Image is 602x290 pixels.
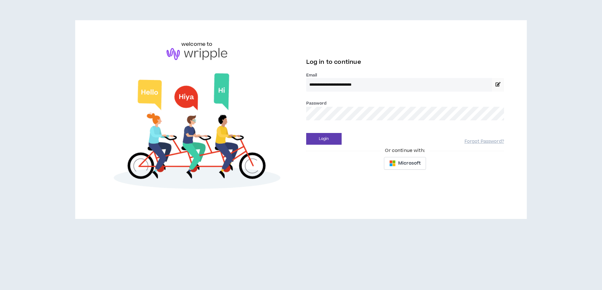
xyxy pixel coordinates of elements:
button: Login [306,133,342,145]
span: Microsoft [398,160,421,167]
img: Welcome to Wripple [98,66,296,199]
label: Email [306,72,504,78]
span: Log in to continue [306,58,361,66]
span: Or continue with: [380,147,429,154]
label: Password [306,100,327,106]
h6: welcome to [181,40,213,48]
button: Microsoft [384,157,426,170]
a: Forgot Password? [465,139,504,145]
img: logo-brand.png [167,48,227,60]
